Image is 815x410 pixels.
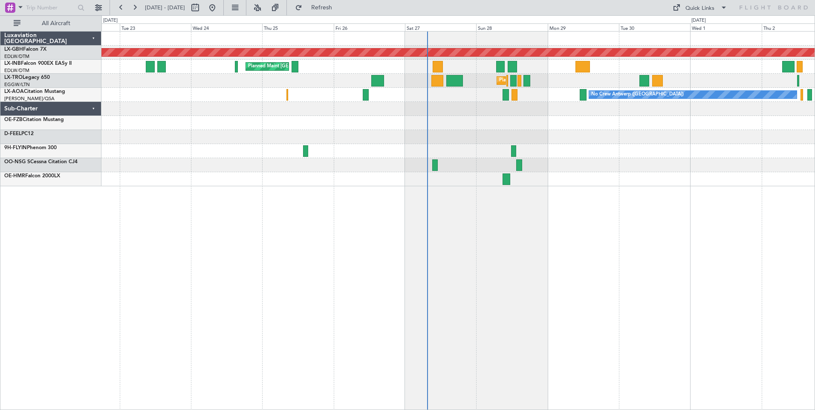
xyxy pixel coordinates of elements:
a: LX-AOACitation Mustang [4,89,65,94]
span: OE-FZB [4,117,23,122]
div: Quick Links [685,4,714,13]
div: [DATE] [103,17,118,24]
span: LX-GBH [4,47,23,52]
button: All Aircraft [9,17,92,30]
div: No Crew Antwerp ([GEOGRAPHIC_DATA]) [591,88,684,101]
div: [DATE] [691,17,706,24]
a: OE-FZBCitation Mustang [4,117,64,122]
span: LX-AOA [4,89,24,94]
a: LX-GBHFalcon 7X [4,47,46,52]
div: Thu 25 [262,23,333,31]
span: [DATE] - [DATE] [145,4,185,12]
a: 9H-FLYINPhenom 300 [4,145,57,150]
a: D-FEELPC12 [4,131,34,136]
span: LX-INB [4,61,21,66]
div: Mon 29 [548,23,619,31]
div: Tue 23 [120,23,191,31]
div: Tue 30 [619,23,690,31]
span: Refresh [304,5,340,11]
span: OO-NSG S [4,159,30,165]
span: 9H-FLYIN [4,145,27,150]
div: Sun 28 [476,23,547,31]
a: LX-TROLegacy 650 [4,75,50,80]
button: Quick Links [668,1,731,14]
a: [PERSON_NAME]/QSA [4,95,55,102]
span: D-FEEL [4,131,21,136]
span: OE-HMR [4,173,25,179]
a: EGGW/LTN [4,81,30,88]
input: Trip Number [26,1,75,14]
div: Wed 24 [191,23,262,31]
button: Refresh [291,1,342,14]
a: OO-NSG SCessna Citation CJ4 [4,159,78,165]
a: EDLW/DTM [4,53,29,60]
div: Planned Maint [GEOGRAPHIC_DATA] ([GEOGRAPHIC_DATA]) [248,60,382,73]
span: LX-TRO [4,75,23,80]
div: Fri 26 [334,23,405,31]
a: OE-HMRFalcon 2000LX [4,173,60,179]
div: Sat 27 [405,23,476,31]
div: Wed 1 [690,23,761,31]
div: Planned Maint [GEOGRAPHIC_DATA] ([GEOGRAPHIC_DATA]) [499,74,633,87]
span: All Aircraft [22,20,90,26]
a: LX-INBFalcon 900EX EASy II [4,61,72,66]
a: EDLW/DTM [4,67,29,74]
